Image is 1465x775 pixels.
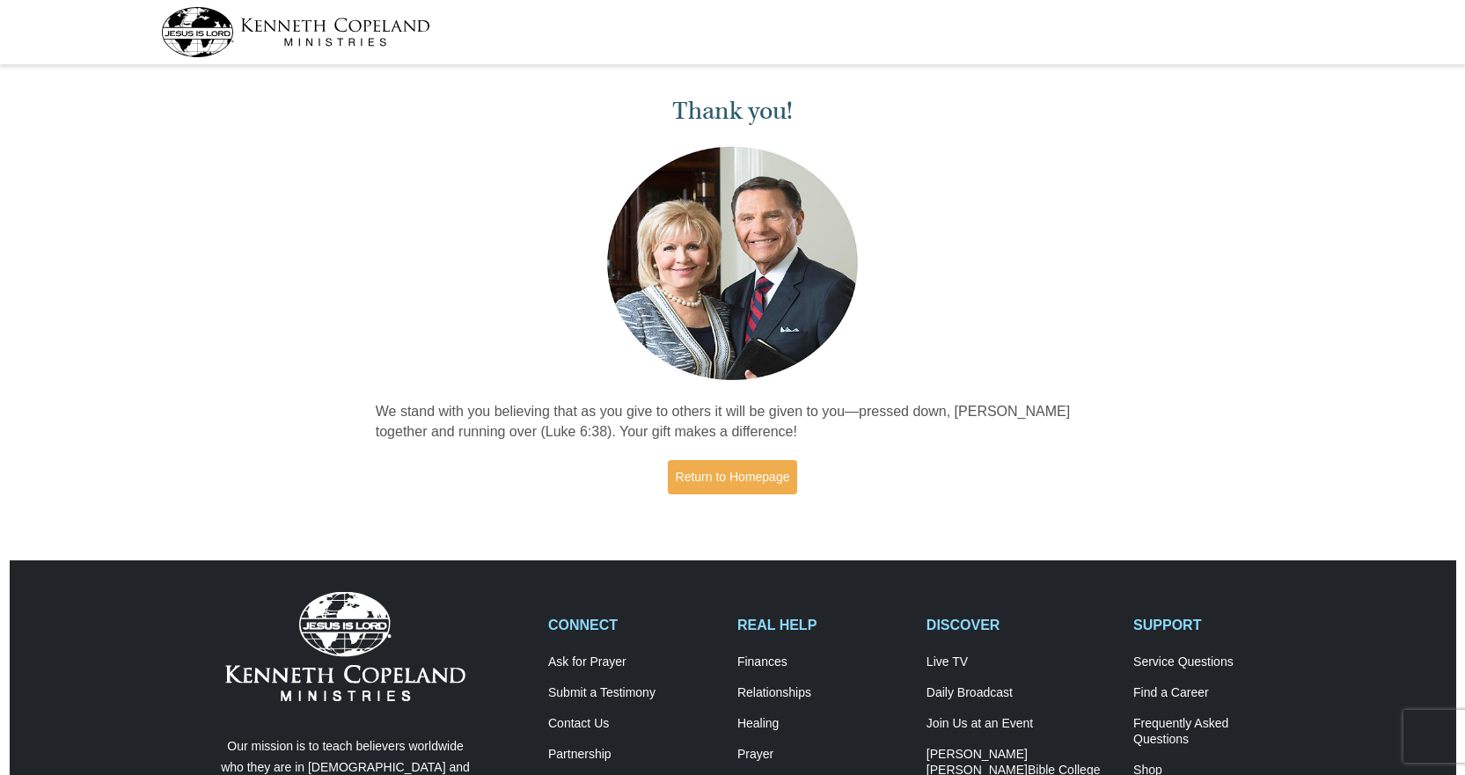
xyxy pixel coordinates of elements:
h2: CONNECT [548,617,719,633]
a: Relationships [737,685,908,701]
img: Kenneth and Gloria [603,143,862,384]
h1: Thank you! [376,97,1090,126]
a: Submit a Testimony [548,685,719,701]
p: We stand with you believing that as you give to others it will be given to you—pressed down, [PER... [376,402,1090,442]
h2: DISCOVER [927,617,1115,633]
a: Ask for Prayer [548,654,719,670]
a: Frequently AskedQuestions [1133,716,1304,748]
a: Return to Homepage [668,460,798,494]
a: Healing [737,716,908,732]
a: Partnership [548,747,719,763]
a: Find a Career [1133,685,1304,701]
a: Prayer [737,747,908,763]
h2: SUPPORT [1133,617,1304,633]
a: Contact Us [548,716,719,732]
a: Live TV [927,654,1115,670]
img: kcm-header-logo.svg [161,7,430,57]
h2: REAL HELP [737,617,908,633]
a: Join Us at an Event [927,716,1115,732]
a: Daily Broadcast [927,685,1115,701]
a: Finances [737,654,908,670]
img: Kenneth Copeland Ministries [225,592,465,701]
a: Service Questions [1133,654,1304,670]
